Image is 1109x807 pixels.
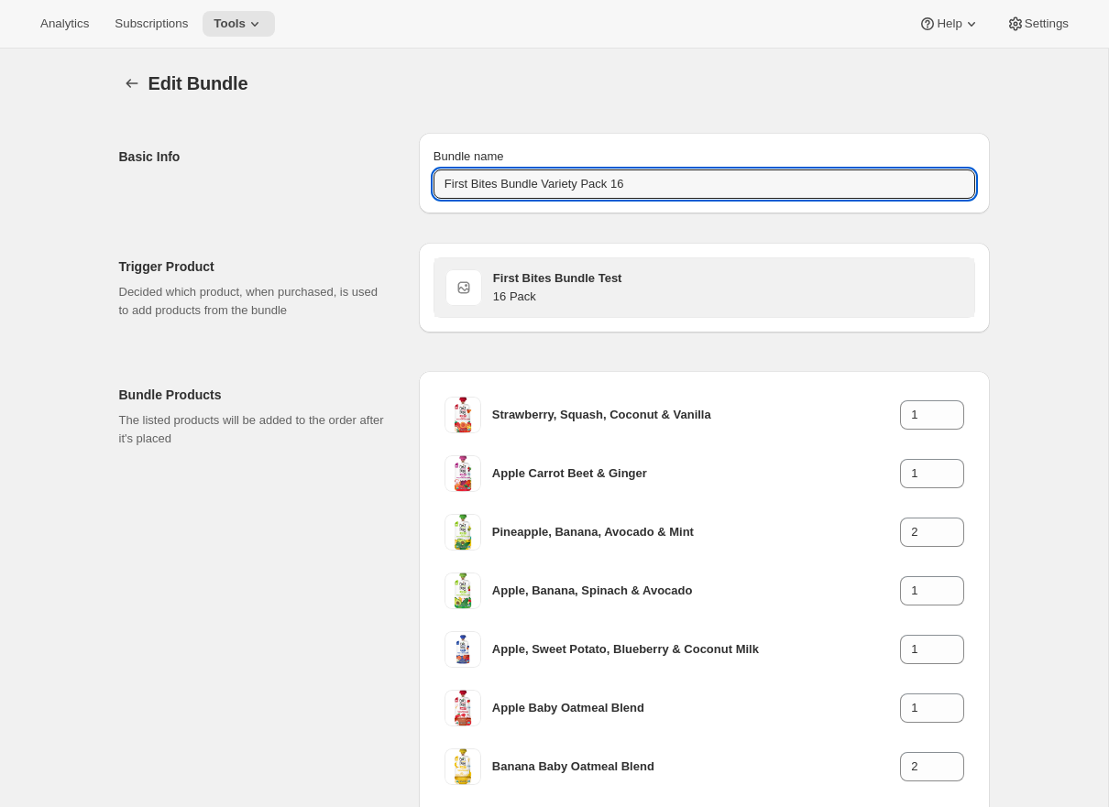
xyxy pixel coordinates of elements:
p: The listed products will be added to the order after it's placed [119,411,390,448]
h3: Banana Baby Oatmeal Blend [492,758,900,776]
img: BABY_STRAW_SQUASH_COCO_BFVSSC08-0324A_FRONT_3.png [445,397,481,433]
h3: Apple, Banana, Spinach & Avocado [492,582,900,600]
p: Decided which product, when purchased, is used to add products from the bundle [119,283,390,320]
span: Help [937,16,961,31]
h2: Trigger Product [119,257,390,276]
img: BABYOATS_APPLE_BOA00-0224A_FRONT_1.png [445,690,481,726]
h4: 16 Pack [493,288,963,306]
h3: Apple Carrot Beet & Ginger [492,464,900,483]
h3: Apple Baby Oatmeal Blend [492,699,900,717]
h3: Pineapple, Banana, Avocado & Mint [492,523,900,541]
img: BABYOATS_BANANA_BOB00-0224A_FRONT_1.png [445,748,481,785]
button: Bundles [119,71,145,96]
img: BABY_APP_CAR_BEET_BFVACB01-1223A_FRONT_1.png [445,455,481,492]
h3: First Bites Bundle Test [493,269,963,288]
button: Help [907,11,991,37]
span: Subscriptions [115,16,188,31]
h2: Basic Info [119,147,390,166]
h3: Strawberry, Squash, Coconut & Vanilla [492,406,900,424]
button: Subscriptions [104,11,199,37]
button: Tools [203,11,275,37]
span: Edit Bundle [148,73,248,93]
img: BABY_PINE_BANA_AVO_WRA_BFVPBA04-1223A_FRONT.png [445,514,481,551]
input: ie. Smoothie box [434,169,975,199]
span: Tools [214,16,246,31]
img: POUCH_BABY-F_V_AppleSweetPotatoBlueberryCoconutMilk_front.png [445,631,481,668]
h3: Apple, Sweet Potato, Blueberry & Coconut Milk [492,640,900,659]
img: BABY_APPLEBANANASPINACHAVO_BFVABSA01-1223A_FRONT.png [445,573,481,609]
span: Bundle name [434,149,504,163]
button: Settings [995,11,1080,37]
h2: Bundle Products [119,386,390,404]
button: Analytics [29,11,100,37]
span: Settings [1025,16,1069,31]
span: Analytics [40,16,89,31]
